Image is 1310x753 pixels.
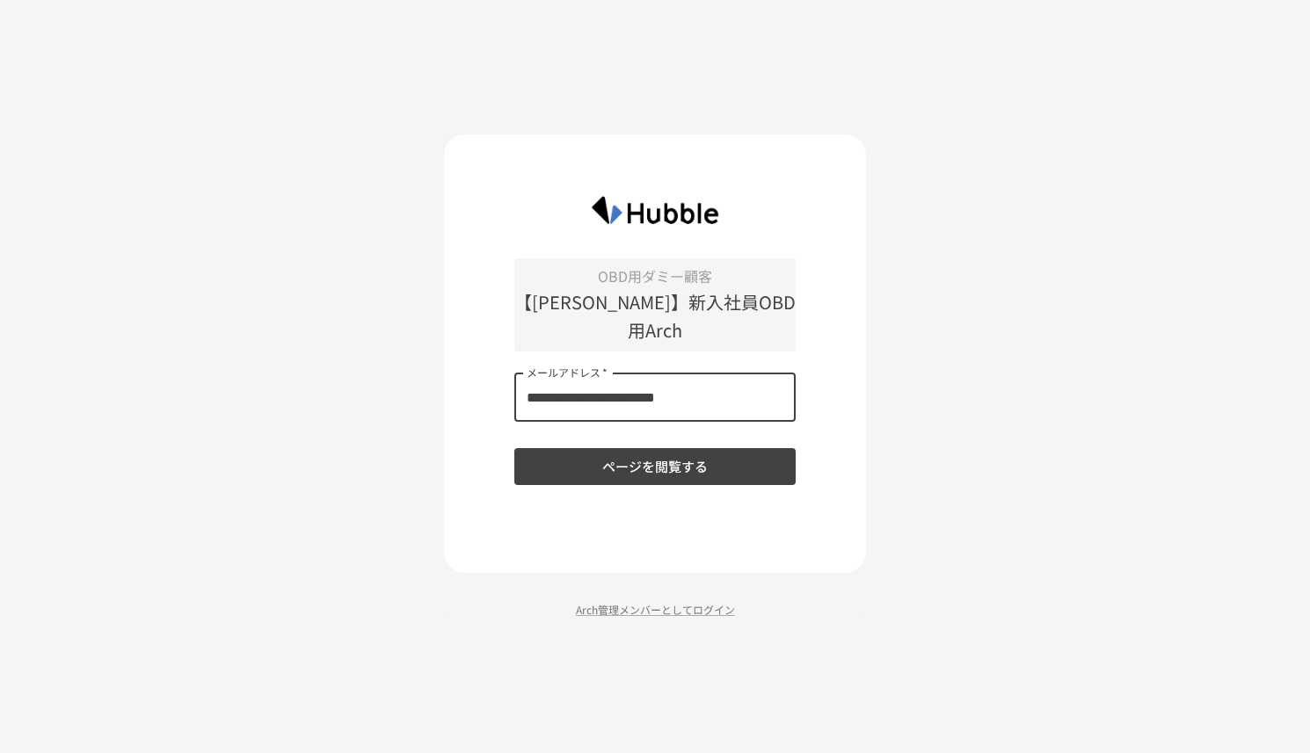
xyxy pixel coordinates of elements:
[514,288,796,344] p: 【[PERSON_NAME]】新入社員OBD用Arch
[444,601,866,618] p: Arch管理メンバーとしてログイン
[527,365,608,380] label: メールアドレス
[514,448,796,485] button: ページを閲覧する
[576,187,735,233] img: HzDRNkGCf7KYO4GfwKnzITak6oVsp5RHeZBEM1dQFiQ
[514,265,796,288] p: OBD用ダミー顧客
